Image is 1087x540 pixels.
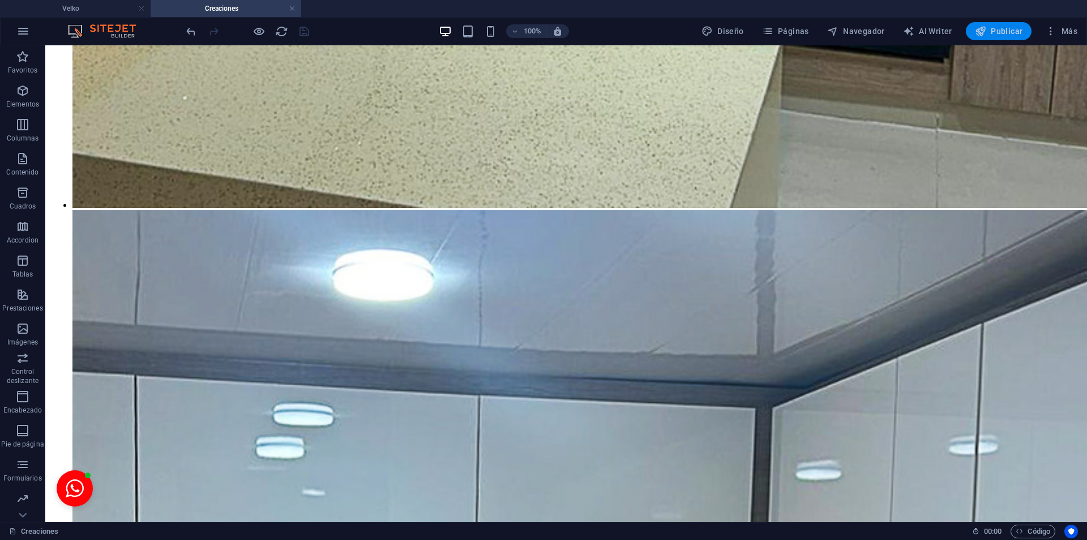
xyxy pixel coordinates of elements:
span: Publicar [975,25,1023,37]
button: Open chat window [11,425,48,461]
button: reload [275,24,288,38]
p: Cuadros [10,202,36,211]
button: Diseño [697,22,748,40]
i: Volver a cargar página [275,25,288,38]
p: Elementos [6,100,39,109]
p: Accordion [7,236,38,245]
button: Publicar [966,22,1032,40]
span: Más [1045,25,1077,37]
h4: Creaciones [151,2,301,15]
button: undo [184,24,198,38]
button: Navegador [823,22,889,40]
button: AI Writer [898,22,957,40]
span: Diseño [701,25,744,37]
h6: 100% [523,24,541,38]
p: Columnas [7,134,39,143]
p: Imágenes [7,338,38,347]
p: Prestaciones [2,304,42,313]
p: Marketing [7,508,38,517]
button: 100% [506,24,546,38]
img: Editor Logo [65,24,150,38]
button: Usercentrics [1064,525,1078,538]
span: Código [1016,525,1050,538]
i: Al redimensionar, ajustar el nivel de zoom automáticamente para ajustarse al dispositivo elegido. [553,26,563,36]
p: Contenido [6,168,38,177]
p: Formularios [3,474,41,483]
p: Favoritos [8,66,37,75]
span: : [992,527,994,535]
button: Más [1041,22,1082,40]
span: 00 00 [984,525,1002,538]
p: Encabezado [3,406,42,415]
span: Páginas [762,25,809,37]
i: Deshacer: Cambiar imágenes de la galería (Ctrl+Z) [185,25,198,38]
div: Diseño (Ctrl+Alt+Y) [697,22,748,40]
button: Haz clic para salir del modo de previsualización y seguir editando [252,24,266,38]
p: Tablas [12,270,33,279]
span: Navegador [827,25,885,37]
p: Pie de página [1,440,44,449]
a: Haz clic para cancelar la selección y doble clic para abrir páginas [9,525,58,538]
button: Código [1011,525,1055,538]
button: Páginas [758,22,814,40]
h6: Tiempo de la sesión [972,525,1002,538]
span: AI Writer [903,25,952,37]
